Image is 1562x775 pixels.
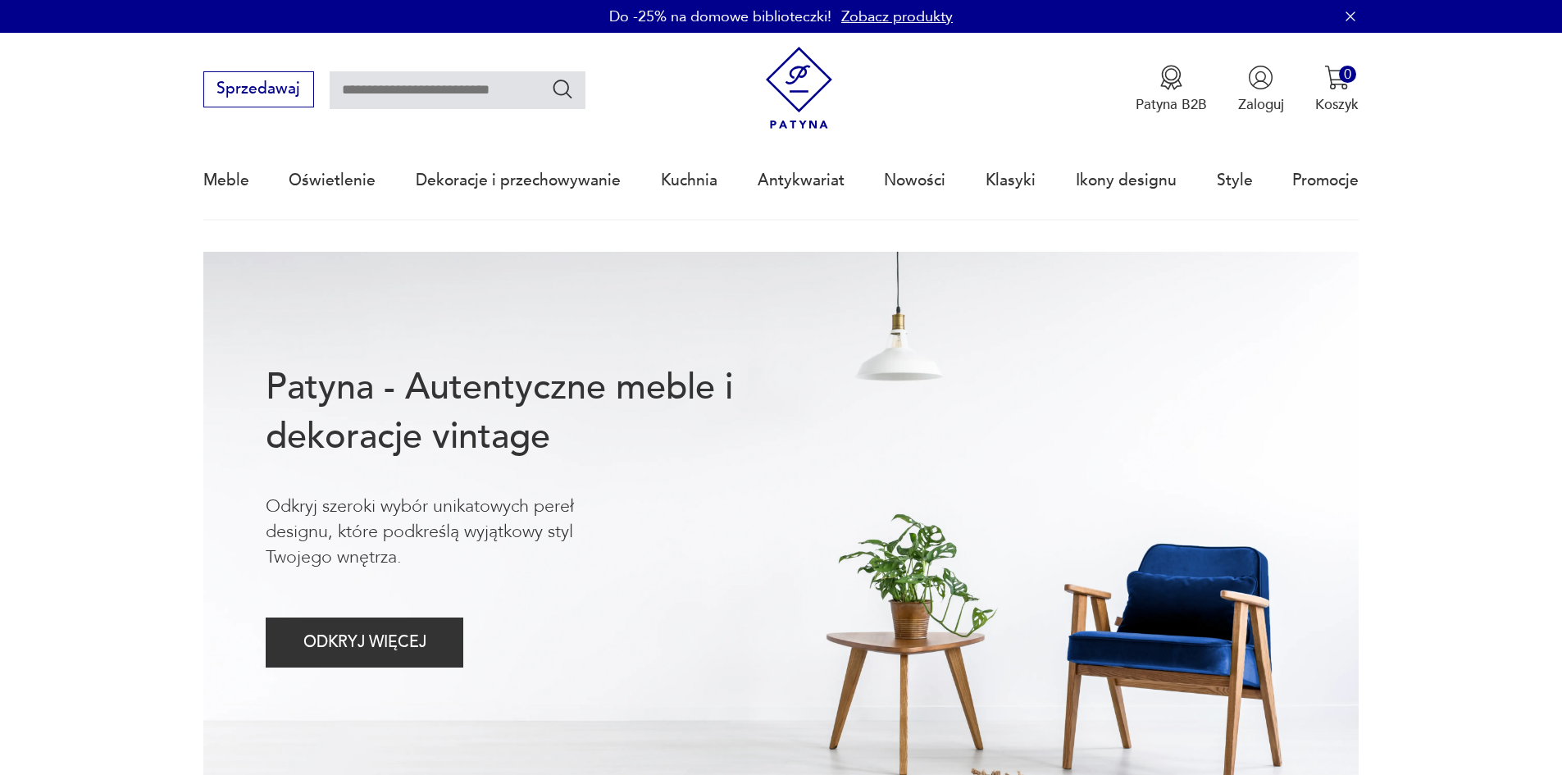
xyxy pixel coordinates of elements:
[884,143,945,218] a: Nowości
[266,494,640,571] p: Odkryj szeroki wybór unikatowych pereł designu, które podkreślą wyjątkowy styl Twojego wnętrza.
[1315,65,1359,114] button: 0Koszyk
[758,47,840,130] img: Patyna - sklep z meblami i dekoracjami vintage
[266,363,797,462] h1: Patyna - Autentyczne meble i dekoracje vintage
[1315,95,1359,114] p: Koszyk
[1136,95,1207,114] p: Patyna B2B
[416,143,621,218] a: Dekoracje i przechowywanie
[1238,95,1284,114] p: Zaloguj
[203,143,249,218] a: Meble
[1238,65,1284,114] button: Zaloguj
[266,618,463,668] button: ODKRYJ WIĘCEJ
[1292,143,1359,218] a: Promocje
[203,84,314,97] a: Sprzedawaj
[661,143,717,218] a: Kuchnia
[1339,66,1356,83] div: 0
[1324,65,1350,90] img: Ikona koszyka
[203,71,314,107] button: Sprzedawaj
[986,143,1036,218] a: Klasyki
[1159,65,1184,90] img: Ikona medalu
[266,637,463,650] a: ODKRYJ WIĘCEJ
[609,7,831,27] p: Do -25% na domowe biblioteczki!
[1248,65,1273,90] img: Ikonka użytkownika
[551,77,575,101] button: Szukaj
[758,143,845,218] a: Antykwariat
[289,143,376,218] a: Oświetlenie
[1217,143,1253,218] a: Style
[1136,65,1207,114] button: Patyna B2B
[1076,143,1177,218] a: Ikony designu
[841,7,953,27] a: Zobacz produkty
[1136,65,1207,114] a: Ikona medaluPatyna B2B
